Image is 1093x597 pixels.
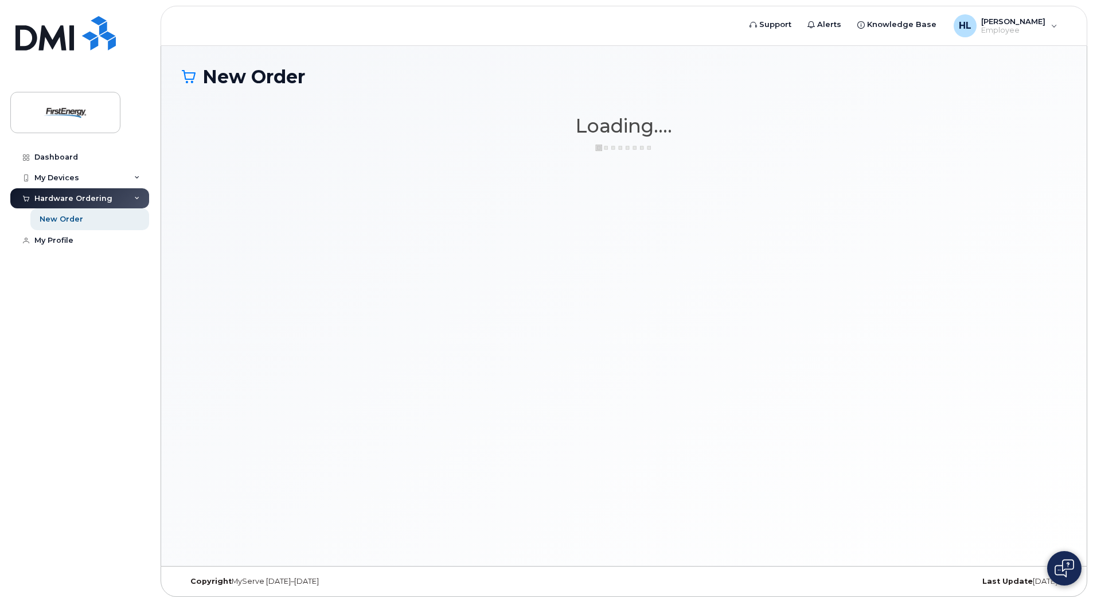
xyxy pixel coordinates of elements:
strong: Last Update [982,577,1033,586]
strong: Copyright [190,577,232,586]
div: MyServe [DATE]–[DATE] [182,577,477,586]
div: [DATE] [771,577,1066,586]
img: ajax-loader-3a6953c30dc77f0bf724df975f13086db4f4c1262e45940f03d1251963f1bf2e.gif [595,144,653,152]
h1: Loading.... [182,115,1066,136]
h1: New Order [182,67,1066,87]
img: Open chat [1055,559,1074,577]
